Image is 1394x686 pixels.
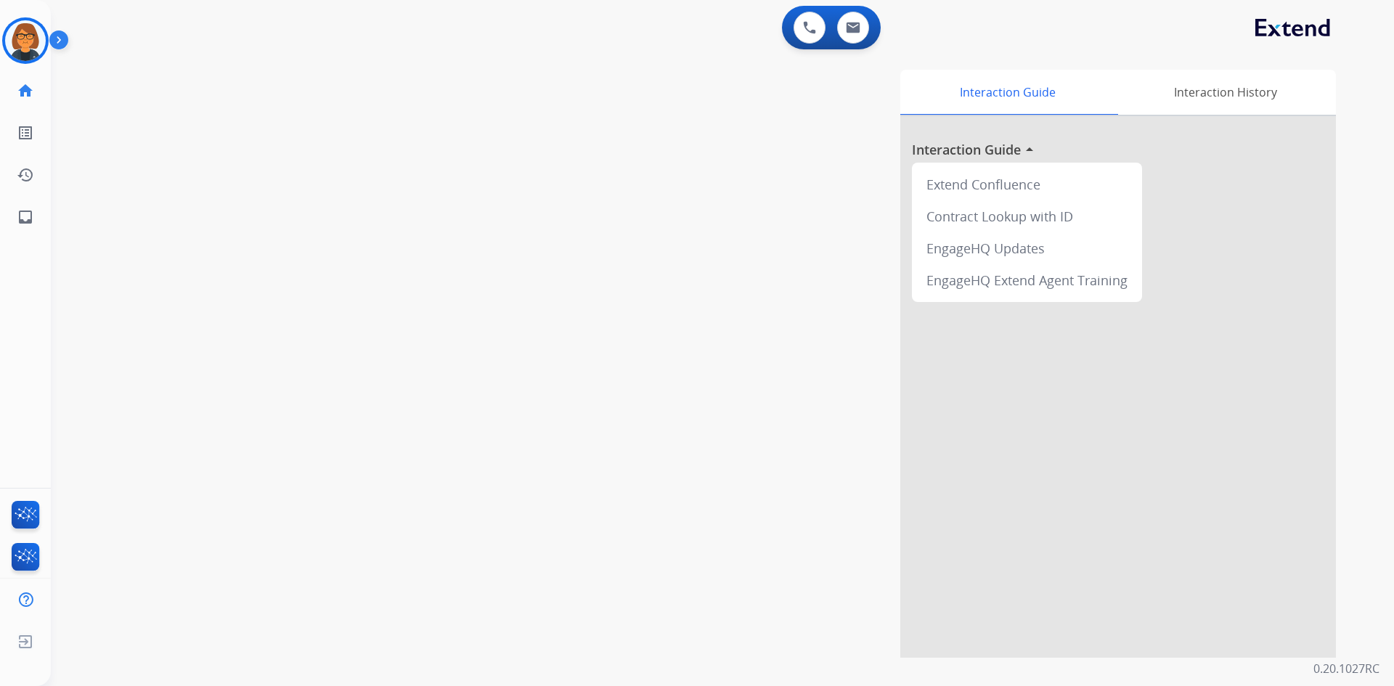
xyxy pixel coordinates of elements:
div: EngageHQ Extend Agent Training [918,264,1136,296]
img: avatar [5,20,46,61]
div: EngageHQ Updates [918,232,1136,264]
div: Interaction History [1114,70,1336,115]
mat-icon: list_alt [17,124,34,142]
mat-icon: history [17,166,34,184]
div: Extend Confluence [918,168,1136,200]
div: Interaction Guide [900,70,1114,115]
mat-icon: inbox [17,208,34,226]
mat-icon: home [17,82,34,99]
p: 0.20.1027RC [1313,660,1379,677]
div: Contract Lookup with ID [918,200,1136,232]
